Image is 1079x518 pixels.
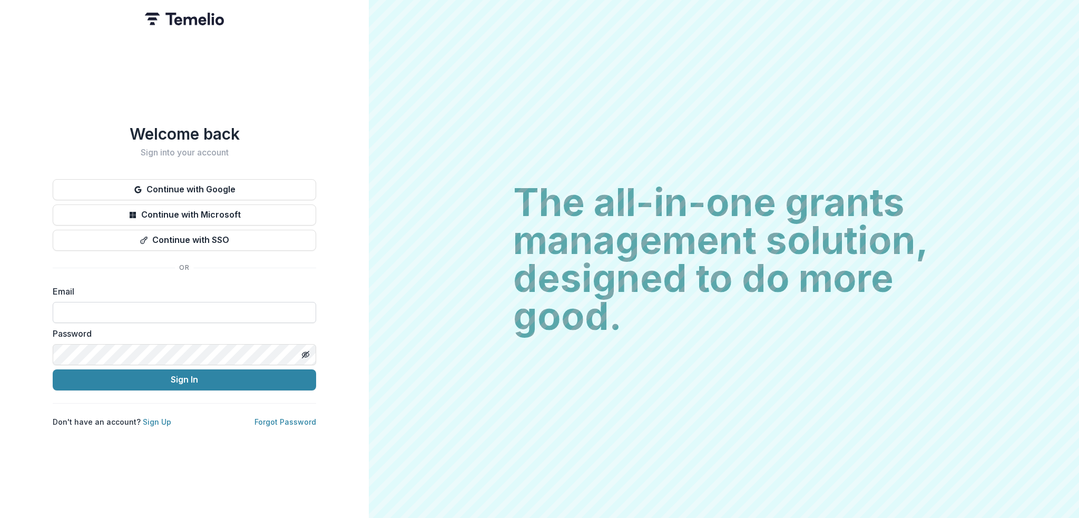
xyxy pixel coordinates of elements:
button: Sign In [53,369,316,390]
img: Temelio [145,13,224,25]
a: Sign Up [143,417,171,426]
label: Password [53,327,310,340]
label: Email [53,285,310,298]
p: Don't have an account? [53,416,171,427]
h2: Sign into your account [53,148,316,158]
h1: Welcome back [53,124,316,143]
button: Continue with SSO [53,230,316,251]
button: Toggle password visibility [297,346,314,363]
button: Continue with Microsoft [53,204,316,226]
a: Forgot Password [254,417,316,426]
button: Continue with Google [53,179,316,200]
